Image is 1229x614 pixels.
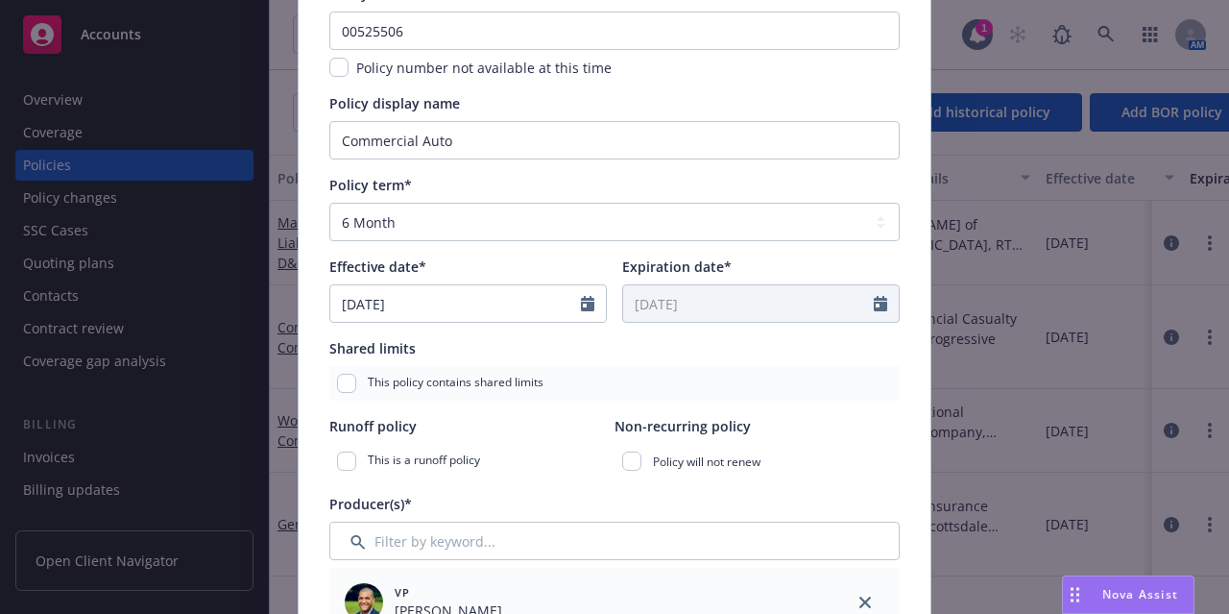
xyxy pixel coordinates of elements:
[1102,586,1178,602] span: Nova Assist
[329,522,900,560] input: Filter by keyword...
[622,258,732,276] span: Expiration date*
[330,285,581,322] input: MM/DD/YYYY
[329,417,417,435] span: Runoff policy
[329,444,614,479] div: This is a runoff policy
[874,296,887,311] svg: Calendar
[329,176,412,194] span: Policy term*
[1062,576,1194,614] button: Nova Assist
[854,591,877,614] a: close
[329,495,412,513] span: Producer(s)*
[395,584,502,601] span: VP
[329,94,460,112] span: Policy display name
[614,444,900,479] div: Policy will not renew
[581,296,594,311] svg: Calendar
[1063,577,1087,613] div: Drag to move
[329,258,426,276] span: Effective date*
[329,339,416,357] span: Shared limits
[614,417,751,435] span: Non-recurring policy
[329,366,900,401] div: This policy contains shared limits
[623,285,874,322] input: MM/DD/YYYY
[356,59,612,77] span: Policy number not available at this time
